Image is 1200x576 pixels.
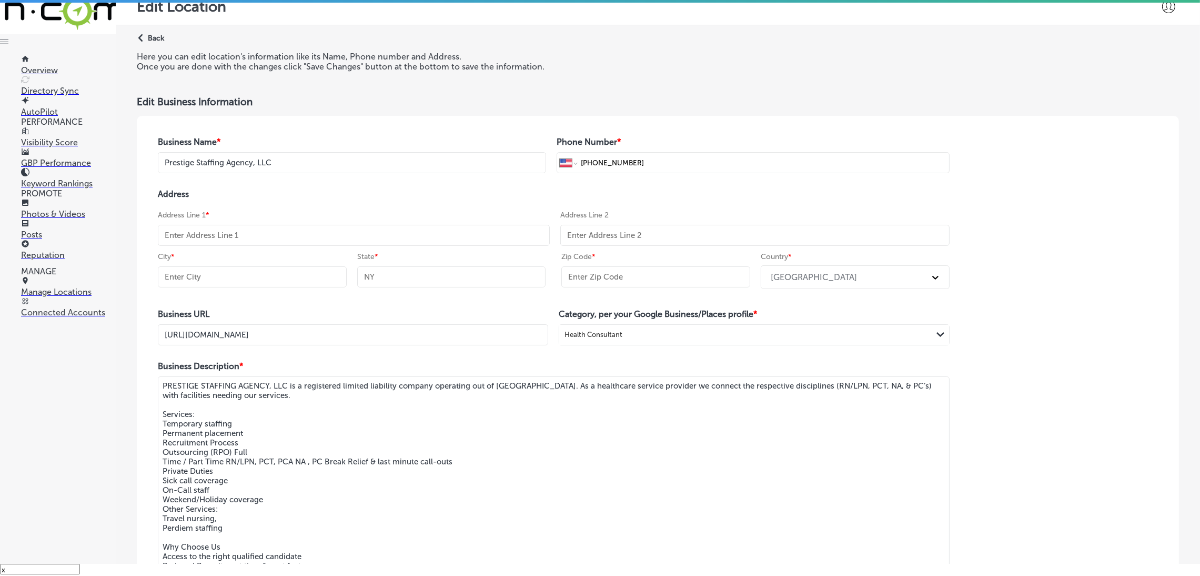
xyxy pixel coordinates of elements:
p: MANAGE [21,266,116,276]
p: PROMOTE [21,188,116,198]
input: Enter City [158,266,347,287]
h4: Business Description [158,361,950,371]
input: Enter Business URL [158,324,548,345]
input: Enter Location Name [158,152,546,173]
input: Enter Address Line 1 [158,225,550,246]
label: Zip Code [561,252,596,261]
div: Health Consultant [564,331,622,339]
label: City [158,252,175,261]
a: Posts [21,220,116,240]
p: Posts [21,230,116,240]
label: Address Line 1 [158,211,209,220]
p: Overview [21,65,116,75]
p: Connected Accounts [21,307,116,317]
h4: Business Name [158,137,546,147]
h3: Edit Business Information [137,96,253,108]
input: NY [357,266,546,287]
a: Overview [21,55,116,75]
h4: Category, per your Google Business/Places profile [559,309,949,319]
div: [GEOGRAPHIC_DATA] [771,272,857,282]
p: Manage Locations [21,287,116,297]
label: State [357,252,378,261]
label: Country [761,252,792,261]
a: Connected Accounts [21,297,116,317]
p: Here you can edit location's information like its Name, Phone number and Address. [137,52,814,62]
p: PERFORMANCE [21,117,116,127]
p: Keyword Rankings [21,178,116,188]
p: Visibility Score [21,137,116,147]
a: Keyword Rankings [21,168,116,188]
a: Directory Sync [21,76,116,96]
p: AutoPilot [21,107,116,117]
p: Once you are done with the changes click "Save Changes" button at the bottom to save the informat... [137,62,814,72]
input: Phone number [580,153,946,173]
p: GBP Performance [21,158,116,168]
h4: Address [158,189,950,199]
a: Visibility Score [21,127,116,147]
p: Reputation [21,250,116,260]
a: AutoPilot [21,97,116,117]
p: Photos & Videos [21,209,116,219]
p: Back [148,34,164,43]
a: Photos & Videos [21,199,116,219]
h4: Phone Number [557,137,950,147]
h4: Business URL [158,309,548,319]
a: Reputation [21,240,116,260]
input: Enter Address Line 2 [560,225,949,246]
p: Directory Sync [21,86,116,96]
a: Manage Locations [21,277,116,297]
label: Address Line 2 [560,211,609,220]
input: Enter Zip Code [561,266,750,287]
a: GBP Performance [21,148,116,168]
